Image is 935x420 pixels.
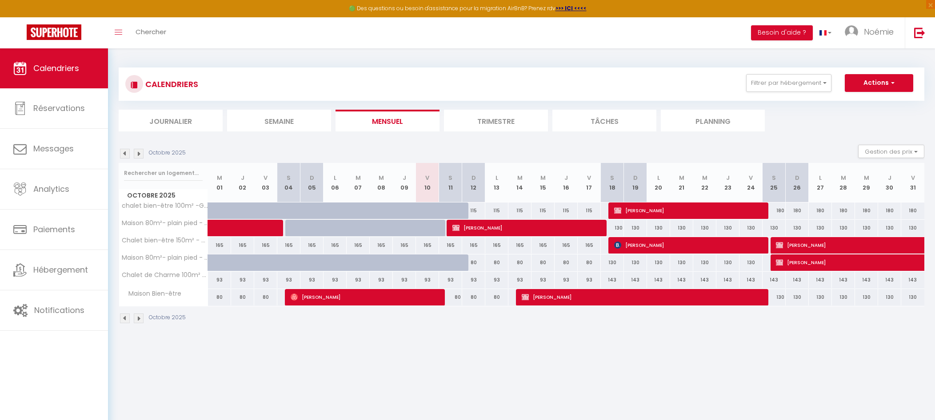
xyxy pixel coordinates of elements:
[670,254,693,271] div: 130
[555,237,578,254] div: 165
[841,174,846,182] abbr: M
[901,202,924,219] div: 180
[878,272,901,288] div: 143
[763,289,786,305] div: 130
[832,289,855,305] div: 130
[356,174,361,182] abbr: M
[508,163,531,202] th: 14
[555,202,578,219] div: 115
[531,202,555,219] div: 115
[555,4,587,12] a: >>> ICI <<<<
[120,237,209,244] span: Chalet bien-être 150m² - Gîte les 4 saisons Chalain
[864,26,894,37] span: Noémie
[855,220,878,236] div: 130
[901,289,924,305] div: 130
[693,272,716,288] div: 143
[855,272,878,288] div: 143
[716,254,739,271] div: 130
[809,220,832,236] div: 130
[347,237,370,254] div: 165
[647,220,670,236] div: 130
[679,174,684,182] abbr: M
[370,163,393,202] th: 08
[508,272,531,288] div: 93
[33,183,69,194] span: Analytics
[324,272,347,288] div: 93
[578,254,601,271] div: 80
[336,110,440,131] li: Mensuel
[772,174,776,182] abbr: S
[845,74,913,92] button: Actions
[540,174,546,182] abbr: M
[647,163,670,202] th: 20
[291,289,437,305] span: [PERSON_NAME]
[379,174,384,182] abbr: M
[739,163,763,202] th: 24
[485,272,508,288] div: 93
[393,272,416,288] div: 93
[855,163,878,202] th: 29
[751,25,813,40] button: Besoin d'aide ?
[878,163,901,202] th: 30
[763,163,786,202] th: 25
[809,163,832,202] th: 27
[624,254,647,271] div: 130
[749,174,753,182] abbr: V
[858,145,924,158] button: Gestion des prix
[136,27,166,36] span: Chercher
[795,174,799,182] abbr: D
[439,163,462,202] th: 11
[914,27,925,38] img: logout
[485,254,508,271] div: 80
[495,174,498,182] abbr: L
[786,202,809,219] div: 180
[647,272,670,288] div: 143
[208,289,231,305] div: 80
[33,63,79,74] span: Calendriers
[911,174,915,182] abbr: V
[614,202,760,219] span: [PERSON_NAME]
[878,289,901,305] div: 130
[347,163,370,202] th: 07
[864,174,869,182] abbr: M
[670,220,693,236] div: 130
[693,254,716,271] div: 130
[809,289,832,305] div: 130
[578,237,601,254] div: 165
[763,272,786,288] div: 143
[347,272,370,288] div: 93
[624,272,647,288] div: 143
[878,220,901,236] div: 130
[334,174,336,182] abbr: L
[739,254,763,271] div: 130
[832,272,855,288] div: 143
[425,174,429,182] abbr: V
[508,254,531,271] div: 80
[124,165,203,181] input: Rechercher un logement...
[888,174,891,182] abbr: J
[485,163,508,202] th: 13
[27,24,81,40] img: Super Booking
[448,174,452,182] abbr: S
[555,163,578,202] th: 16
[277,163,300,202] th: 04
[231,272,254,288] div: 93
[208,163,231,202] th: 01
[786,289,809,305] div: 130
[254,237,277,254] div: 165
[531,237,555,254] div: 165
[601,254,624,271] div: 130
[702,174,707,182] abbr: M
[845,25,858,39] img: ...
[149,149,186,157] p: Octobre 2025
[439,237,462,254] div: 165
[832,163,855,202] th: 28
[716,163,739,202] th: 23
[310,174,314,182] abbr: D
[555,254,578,271] div: 80
[578,163,601,202] th: 17
[578,272,601,288] div: 93
[33,264,88,275] span: Hébergement
[462,202,485,219] div: 115
[693,220,716,236] div: 130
